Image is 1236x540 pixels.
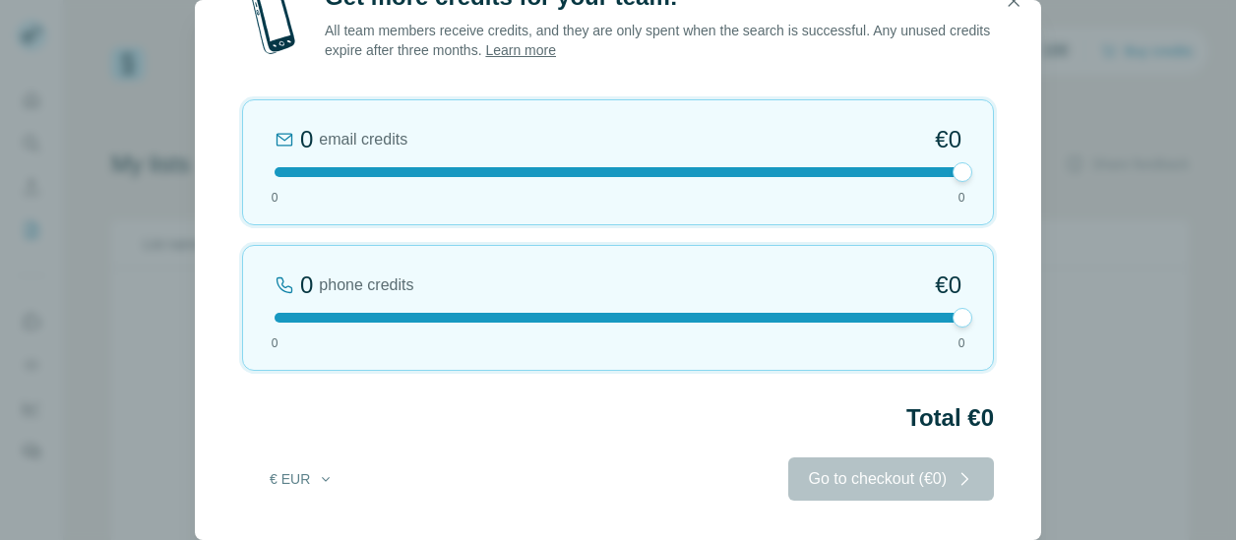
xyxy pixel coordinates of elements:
[935,270,961,301] span: €0
[325,21,994,60] p: All team members receive credits, and they are only spent when the search is successful. Any unus...
[319,128,407,151] span: email credits
[958,189,965,207] span: 0
[272,334,278,352] span: 0
[300,124,313,155] div: 0
[485,42,556,58] a: Learn more
[319,273,413,297] span: phone credits
[300,270,313,301] div: 0
[958,334,965,352] span: 0
[935,124,961,155] span: €0
[242,402,994,434] h2: Total €0
[256,461,347,497] button: € EUR
[272,189,278,207] span: 0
